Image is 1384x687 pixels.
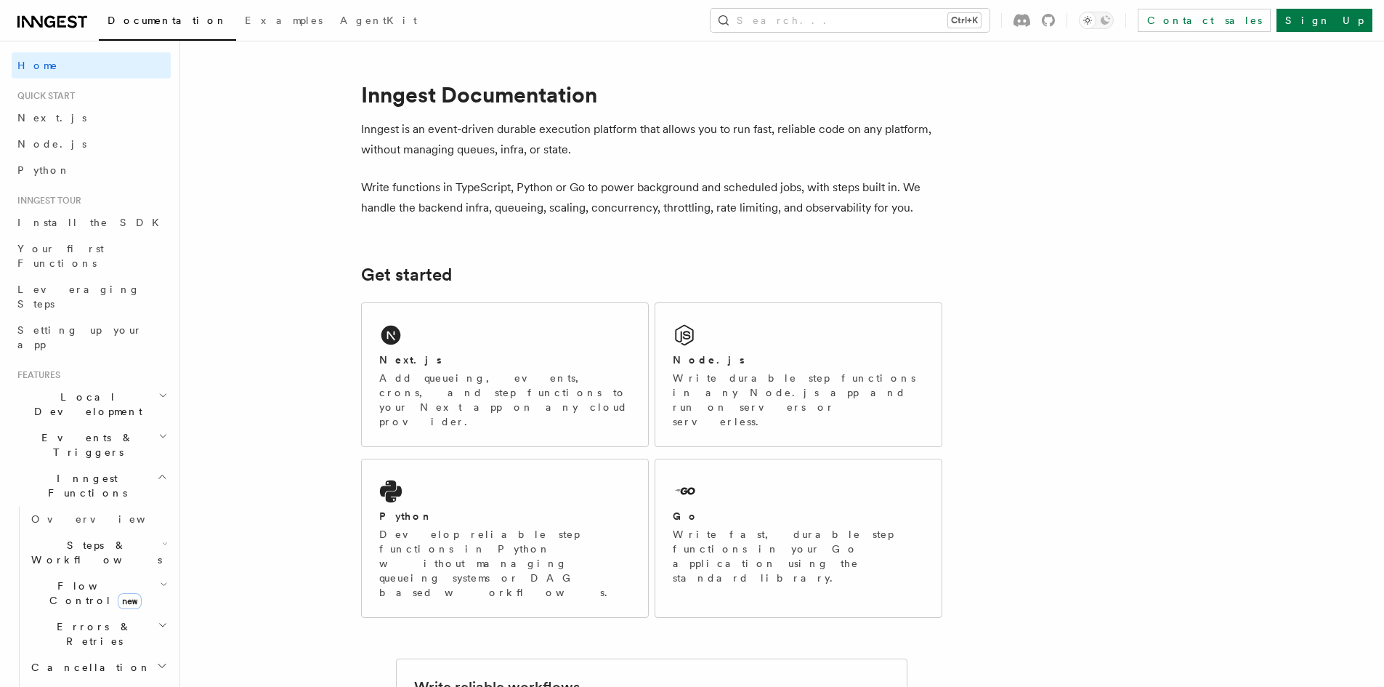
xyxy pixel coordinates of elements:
[17,243,104,269] span: Your first Functions
[25,660,151,675] span: Cancellation
[99,4,236,41] a: Documentation
[17,284,140,310] span: Leveraging Steps
[17,112,86,124] span: Next.js
[655,459,942,618] a: GoWrite fast, durable step functions in your Go application using the standard library.
[331,4,426,39] a: AgentKit
[361,265,452,285] a: Get started
[655,302,942,447] a: Node.jsWrite durable step functions in any Node.js app and run on servers or serverless.
[12,105,171,131] a: Next.js
[1276,9,1372,32] a: Sign Up
[25,538,162,567] span: Steps & Workflows
[379,353,442,367] h2: Next.js
[379,509,433,523] h2: Python
[236,4,331,39] a: Examples
[12,157,171,183] a: Python
[12,90,75,102] span: Quick start
[711,9,990,32] button: Search...Ctrl+K
[948,13,981,28] kbd: Ctrl+K
[12,471,157,500] span: Inngest Functions
[12,465,171,506] button: Inngest Functions
[361,119,942,160] p: Inngest is an event-driven durable execution platform that allows you to run fast, reliable code ...
[25,506,171,532] a: Overview
[1079,12,1114,29] button: Toggle dark mode
[25,654,171,680] button: Cancellation
[12,317,171,358] a: Setting up your app
[12,430,158,459] span: Events & Triggers
[673,353,745,367] h2: Node.js
[12,131,171,157] a: Node.js
[31,513,181,525] span: Overview
[361,81,942,108] h1: Inngest Documentation
[12,236,171,276] a: Your first Functions
[12,425,171,465] button: Events & Triggers
[25,579,160,608] span: Flow Control
[1138,9,1271,32] a: Contact sales
[108,15,227,26] span: Documentation
[361,459,649,618] a: PythonDevelop reliable step functions in Python without managing queueing systems or DAG based wo...
[25,573,171,614] button: Flow Controlnew
[17,138,86,150] span: Node.js
[379,371,631,429] p: Add queueing, events, crons, and step functions to your Next app on any cloud provider.
[673,509,699,523] h2: Go
[17,217,168,228] span: Install the SDK
[17,58,58,73] span: Home
[118,593,142,609] span: new
[25,532,171,573] button: Steps & Workflows
[673,527,924,585] p: Write fast, durable step functions in your Go application using the standard library.
[12,369,60,381] span: Features
[17,324,142,350] span: Setting up your app
[25,614,171,654] button: Errors & Retries
[245,15,323,26] span: Examples
[25,619,158,648] span: Errors & Retries
[361,302,649,447] a: Next.jsAdd queueing, events, crons, and step functions to your Next app on any cloud provider.
[673,371,924,429] p: Write durable step functions in any Node.js app and run on servers or serverless.
[12,52,171,79] a: Home
[12,276,171,317] a: Leveraging Steps
[12,209,171,236] a: Install the SDK
[379,527,631,600] p: Develop reliable step functions in Python without managing queueing systems or DAG based workflows.
[361,177,942,218] p: Write functions in TypeScript, Python or Go to power background and scheduled jobs, with steps bu...
[340,15,417,26] span: AgentKit
[12,390,158,419] span: Local Development
[12,195,81,206] span: Inngest tour
[17,164,70,176] span: Python
[12,384,171,425] button: Local Development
